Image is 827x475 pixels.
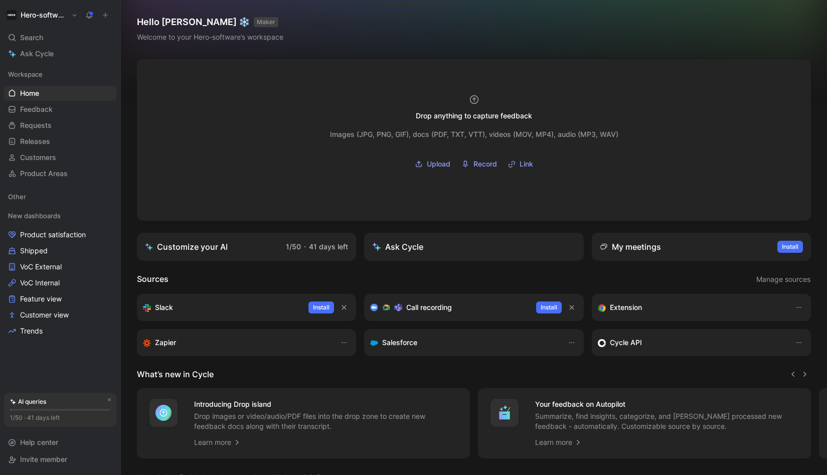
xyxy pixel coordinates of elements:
[20,262,62,272] span: VoC External
[155,337,176,349] h3: Zapier
[20,310,69,320] span: Customer view
[4,166,116,181] a: Product Areas
[4,307,116,323] a: Customer view
[20,169,68,179] span: Product Areas
[10,413,60,423] div: 1/50 · 41 days left
[304,242,306,251] span: ·
[10,397,46,407] div: AI queries
[20,326,43,336] span: Trends
[535,398,799,410] h4: Your feedback on Autopilot
[137,31,283,43] div: Welcome to your Hero-software’s workspace
[4,227,116,242] a: Product satisfaction
[4,291,116,306] a: Feature view
[4,67,116,82] div: Workspace
[20,48,54,60] span: Ask Cycle
[309,242,348,251] span: 41 days left
[610,337,642,349] h3: Cycle API
[372,241,423,253] div: Ask Cycle
[20,136,50,146] span: Releases
[4,8,80,22] button: Hero-softwareHero-software
[20,152,56,163] span: Customers
[4,275,116,290] a: VoC Internal
[520,158,533,170] span: Link
[4,452,116,467] div: Invite member
[4,189,116,204] div: Other
[137,368,214,380] h2: What’s new in Cycle
[406,301,452,313] h3: Call recording
[382,337,417,349] h3: Salesforce
[4,243,116,258] a: Shipped
[194,436,241,448] a: Learn more
[610,301,642,313] h3: Extension
[20,88,39,98] span: Home
[4,134,116,149] a: Releases
[4,435,116,450] div: Help center
[8,192,26,202] span: Other
[20,32,43,44] span: Search
[20,455,67,463] span: Invite member
[21,11,67,20] h1: Hero-software
[20,294,62,304] span: Feature view
[756,273,811,286] button: Manage sources
[137,273,169,286] h2: Sources
[155,301,173,313] h3: Slack
[600,241,661,253] div: My meetings
[4,208,116,339] div: New dashboardsProduct satisfactionShippedVoC ExternalVoC InternalFeature viewCustomer viewTrends
[286,242,301,251] span: 1/50
[7,10,17,20] img: Hero-software
[427,158,450,170] span: Upload
[8,69,43,79] span: Workspace
[4,102,116,117] a: Feedback
[330,128,618,140] div: Images (JPG, PNG, GIF), docs (PDF, TXT, VTT), videos (MOV, MP4), audio (MP3, WAV)
[4,189,116,207] div: Other
[4,118,116,133] a: Requests
[411,156,454,172] button: Upload
[143,337,330,349] div: Capture feedback from thousands of sources with Zapier (survey results, recordings, sheets, etc).
[137,16,283,28] h1: Hello [PERSON_NAME] ❄️
[20,438,58,446] span: Help center
[8,211,61,221] span: New dashboards
[254,17,278,27] button: MAKER
[20,104,53,114] span: Feedback
[20,230,86,240] span: Product satisfaction
[20,278,60,288] span: VoC Internal
[313,302,329,312] span: Install
[194,398,458,410] h4: Introducing Drop island
[137,233,356,261] a: Customize your AI1/50·41 days left
[308,301,334,313] button: Install
[370,301,528,313] div: Record & transcribe meetings from Zoom, Meet & Teams.
[598,301,785,313] div: Capture feedback from anywhere on the web
[416,110,532,122] div: Drop anything to capture feedback
[505,156,537,172] button: Link
[20,246,48,256] span: Shipped
[4,324,116,339] a: Trends
[4,30,116,45] div: Search
[756,273,810,285] span: Manage sources
[145,241,228,253] div: Customize your AI
[194,411,458,431] p: Drop images or video/audio/PDF files into the drop zone to create new feedback docs along with th...
[535,411,799,431] p: Summarize, find insights, categorize, and [PERSON_NAME] processed new feedback - automatically. C...
[458,156,501,172] button: Record
[782,242,798,252] span: Install
[535,436,582,448] a: Learn more
[777,241,803,253] button: Install
[4,150,116,165] a: Customers
[4,86,116,101] a: Home
[4,208,116,223] div: New dashboards
[143,301,300,313] div: Sync your customers, send feedback and get updates in Slack
[4,259,116,274] a: VoC External
[20,120,52,130] span: Requests
[4,46,116,61] a: Ask Cycle
[598,337,785,349] div: Sync customers & send feedback from custom sources. Get inspired by our favorite use case
[473,158,497,170] span: Record
[541,302,557,312] span: Install
[536,301,562,313] button: Install
[364,233,583,261] button: Ask Cycle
